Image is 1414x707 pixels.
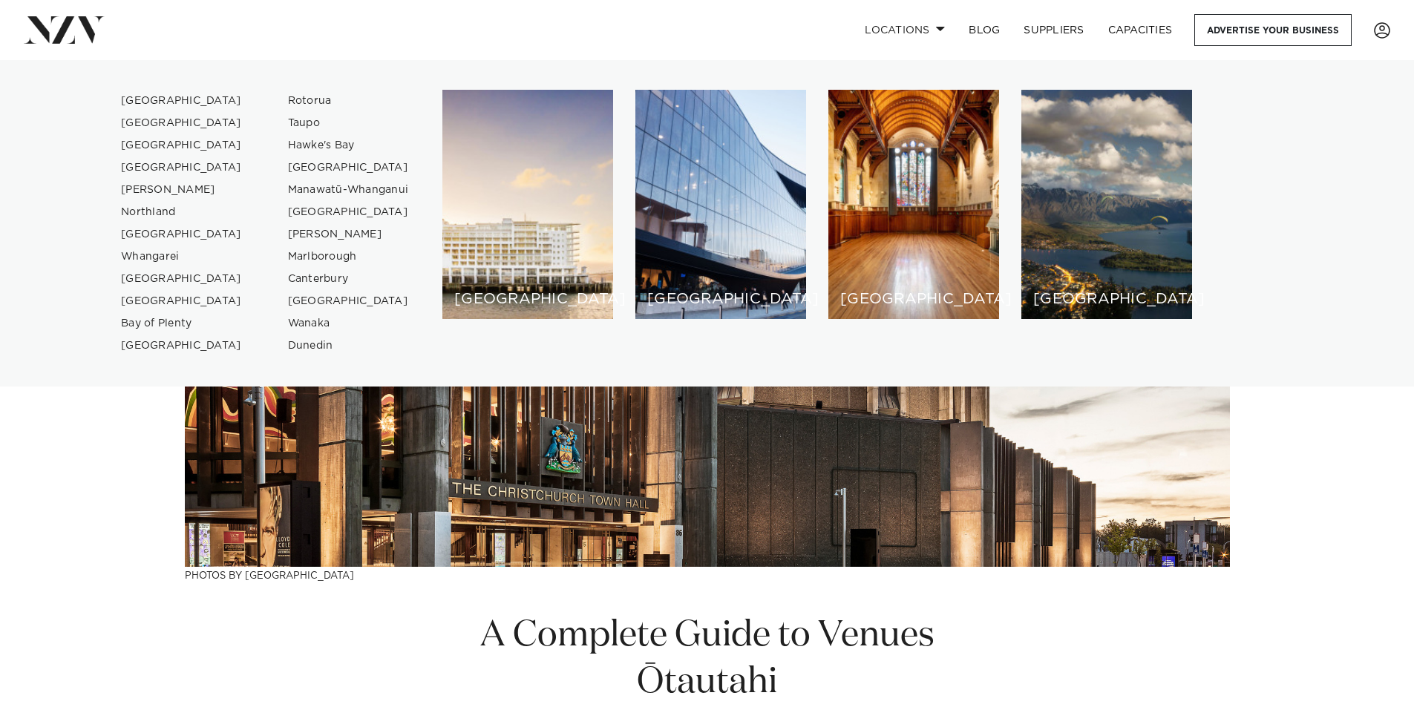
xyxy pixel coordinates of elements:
h3: Photos by [GEOGRAPHIC_DATA] [185,567,1230,582]
h6: [GEOGRAPHIC_DATA] [1033,292,1180,307]
a: [GEOGRAPHIC_DATA] [276,201,421,223]
a: [GEOGRAPHIC_DATA] [276,290,421,312]
a: [GEOGRAPHIC_DATA] [109,290,254,312]
a: Marlborough [276,246,421,268]
a: Queenstown venues [GEOGRAPHIC_DATA] [1021,90,1192,319]
h6: [GEOGRAPHIC_DATA] [454,292,601,307]
a: Christchurch venues [GEOGRAPHIC_DATA] [828,90,999,319]
a: Capacities [1096,14,1185,46]
a: [GEOGRAPHIC_DATA] [109,90,254,112]
a: [GEOGRAPHIC_DATA] [109,112,254,134]
a: [GEOGRAPHIC_DATA] [109,335,254,357]
h1: A Complete Guide to Venues Ōtautahi [454,613,961,706]
a: Hawke's Bay [276,134,421,157]
a: [GEOGRAPHIC_DATA] [109,268,254,290]
a: Auckland venues [GEOGRAPHIC_DATA] [442,90,613,319]
a: [GEOGRAPHIC_DATA] [276,157,421,179]
a: Taupo [276,112,421,134]
a: Bay of Plenty [109,312,254,335]
a: Wellington venues [GEOGRAPHIC_DATA] [635,90,806,319]
a: [PERSON_NAME] [276,223,421,246]
a: Rotorua [276,90,421,112]
a: [GEOGRAPHIC_DATA] [109,223,254,246]
a: Wanaka [276,312,421,335]
a: [PERSON_NAME] [109,179,254,201]
a: Manawatū-Whanganui [276,179,421,201]
a: Whangarei [109,246,254,268]
h6: [GEOGRAPHIC_DATA] [647,292,794,307]
a: Locations [853,14,957,46]
img: nzv-logo.png [24,16,105,43]
a: BLOG [957,14,1012,46]
a: [GEOGRAPHIC_DATA] [109,157,254,179]
a: SUPPLIERS [1012,14,1096,46]
a: Northland [109,201,254,223]
a: Advertise your business [1194,14,1352,46]
h6: [GEOGRAPHIC_DATA] [840,292,987,307]
a: [GEOGRAPHIC_DATA] [109,134,254,157]
a: Dunedin [276,335,421,357]
a: Canterbury [276,268,421,290]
